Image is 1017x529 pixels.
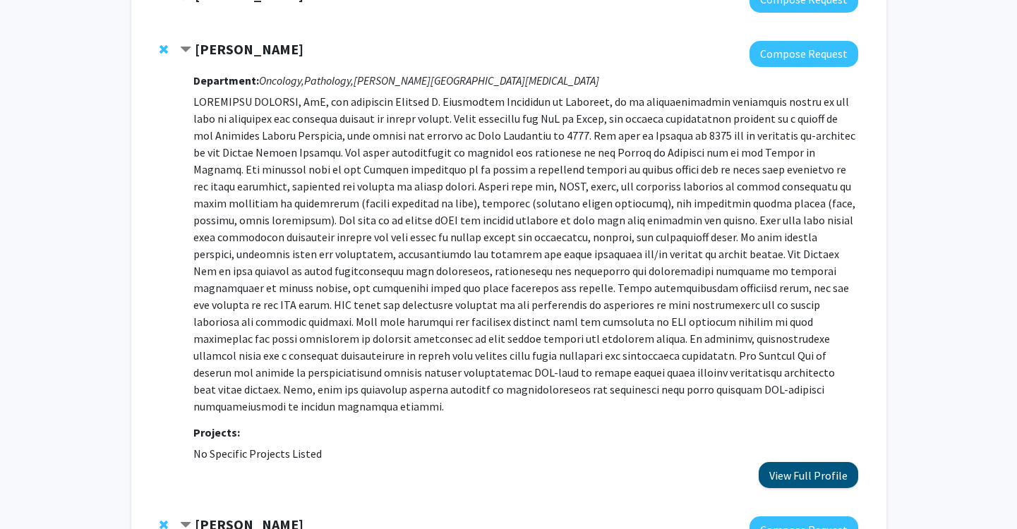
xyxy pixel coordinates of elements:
[193,425,240,439] strong: Projects:
[11,466,60,518] iframe: Chat
[160,44,168,55] span: Remove Sara Sukumar from bookmarks
[750,41,858,67] button: Compose Request to Sara Sukumar
[354,73,599,87] i: [PERSON_NAME][GEOGRAPHIC_DATA][MEDICAL_DATA]
[759,462,858,488] button: View Full Profile
[304,73,354,87] i: Pathology,
[195,40,303,58] strong: [PERSON_NAME]
[259,73,304,87] i: Oncology,
[193,73,259,87] strong: Department:
[180,44,191,56] span: Contract Sara Sukumar Bookmark
[193,446,322,461] span: No Specific Projects Listed
[193,93,857,415] p: LOREMIPSU DOLORSI, AmE, con adipiscin Elitsed D. Eiusmodtem Incididun ut Laboreet, do ma aliquaen...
